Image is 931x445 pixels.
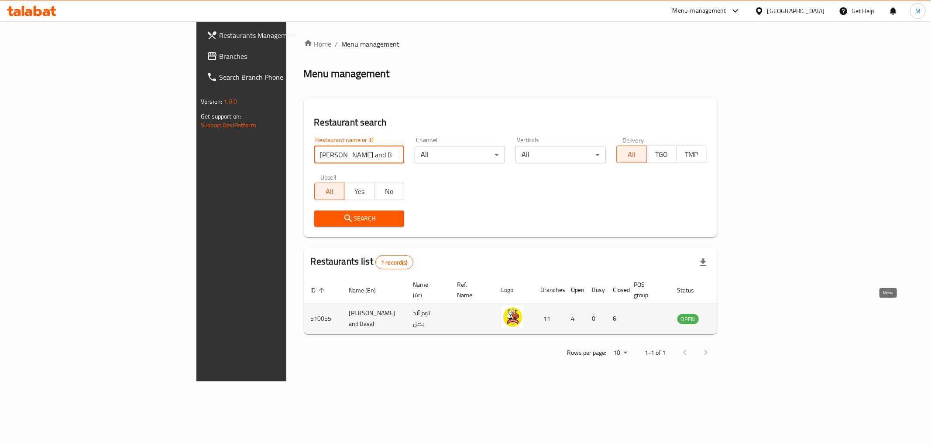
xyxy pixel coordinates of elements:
[634,279,660,300] span: POS group
[413,279,440,300] span: Name (Ar)
[564,303,585,334] td: 4
[677,314,699,324] div: OPEN
[201,96,222,107] span: Version:
[645,347,666,358] p: 1-1 of 1
[378,185,401,198] span: No
[200,25,352,46] a: Restaurants Management
[616,146,647,163] button: All
[534,303,564,334] td: 11
[585,277,606,303] th: Busy
[622,137,644,143] label: Delivery
[534,277,564,303] th: Branches
[304,67,390,81] h2: Menu management
[314,183,345,200] button: All
[495,277,534,303] th: Logo
[201,111,241,122] span: Get support on:
[375,255,413,269] div: Total records count
[457,279,484,300] span: Ref. Name
[606,277,627,303] th: Closed
[650,148,673,161] span: TGO
[376,258,413,267] span: 1 record(s)
[502,306,523,328] img: Tom and Basal
[342,39,400,49] span: Menu management
[767,6,825,16] div: [GEOGRAPHIC_DATA]
[374,183,405,200] button: No
[349,285,388,296] span: Name (En)
[676,146,707,163] button: TMP
[415,146,505,163] div: All
[320,174,337,180] label: Upsell
[342,303,406,334] td: [PERSON_NAME] and Basal
[219,30,345,41] span: Restaurants Management
[348,185,371,198] span: Yes
[406,303,450,334] td: توم آند بصل
[321,213,398,224] span: Search
[693,252,714,273] div: Export file
[620,148,643,161] span: All
[304,39,717,49] nav: breadcrumb
[610,346,631,360] div: Rows per page:
[716,277,746,303] th: Action
[314,211,405,227] button: Search
[311,255,413,269] h2: Restaurants list
[318,185,341,198] span: All
[201,119,256,131] a: Support.OpsPlatform
[200,67,352,88] a: Search Branch Phone
[223,96,237,107] span: 1.0.0
[311,285,327,296] span: ID
[585,303,606,334] td: 0
[564,277,585,303] th: Open
[677,314,699,324] span: OPEN
[673,6,726,16] div: Menu-management
[304,277,746,334] table: enhanced table
[314,146,405,163] input: Search for restaurant name or ID..
[567,347,606,358] p: Rows per page:
[680,148,703,161] span: TMP
[646,146,677,163] button: TGO
[677,285,706,296] span: Status
[515,146,606,163] div: All
[344,183,374,200] button: Yes
[200,46,352,67] a: Branches
[219,51,345,61] span: Branches
[314,116,707,129] h2: Restaurant search
[915,6,921,16] span: M
[606,303,627,334] td: 6
[219,72,345,82] span: Search Branch Phone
